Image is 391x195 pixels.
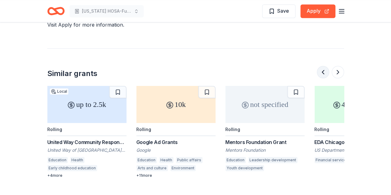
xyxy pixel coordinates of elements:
[47,86,126,178] a: up to 2.5kLocalRollingUnited Way Community Response GrantUnited Way of [GEOGRAPHIC_DATA] AreaEduc...
[248,157,297,163] div: Leadership development
[136,126,151,132] div: Rolling
[47,68,97,78] div: Similar grants
[136,147,215,153] div: Google
[136,157,157,163] div: Education
[314,126,329,132] div: Rolling
[262,4,295,18] button: Save
[47,165,97,171] div: Early childhood education
[47,86,126,123] div: up to 2.5k
[47,138,126,146] div: United Way Community Response Grant
[47,126,62,132] div: Rolling
[225,86,304,123] div: not specified
[225,138,304,146] div: Mentors Foundation Grant
[136,86,215,178] a: 10kRollingGoogle Ad GrantsGoogleEducationHealthPublic affairsArts and cultureEnvironment+11more
[47,147,126,153] div: United Way of [GEOGRAPHIC_DATA] Area
[225,157,246,163] div: Education
[70,157,84,163] div: Health
[225,147,304,153] div: Mentors Foundation
[136,86,215,123] div: 10k
[47,173,126,178] div: + 4 more
[314,157,350,163] div: Financial services
[277,7,289,15] span: Save
[47,157,68,163] div: Education
[136,138,215,146] div: Google Ad Grants
[176,157,202,163] div: Public affairs
[225,165,264,171] div: Youth development
[170,165,196,171] div: Environment
[136,173,215,178] div: + 11 more
[47,21,344,28] div: Visit Apply for more information.
[50,88,68,94] div: Local
[82,7,131,15] span: [US_STATE] HOSA-Future Health Professionals
[47,4,65,18] a: Home
[225,126,240,132] div: Rolling
[136,165,168,171] div: Arts and culture
[70,5,144,17] button: [US_STATE] HOSA-Future Health Professionals
[300,4,335,18] button: Apply
[225,86,304,173] a: not specifiedRollingMentors Foundation GrantMentors FoundationEducationLeadership developmentYout...
[159,157,173,163] div: Health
